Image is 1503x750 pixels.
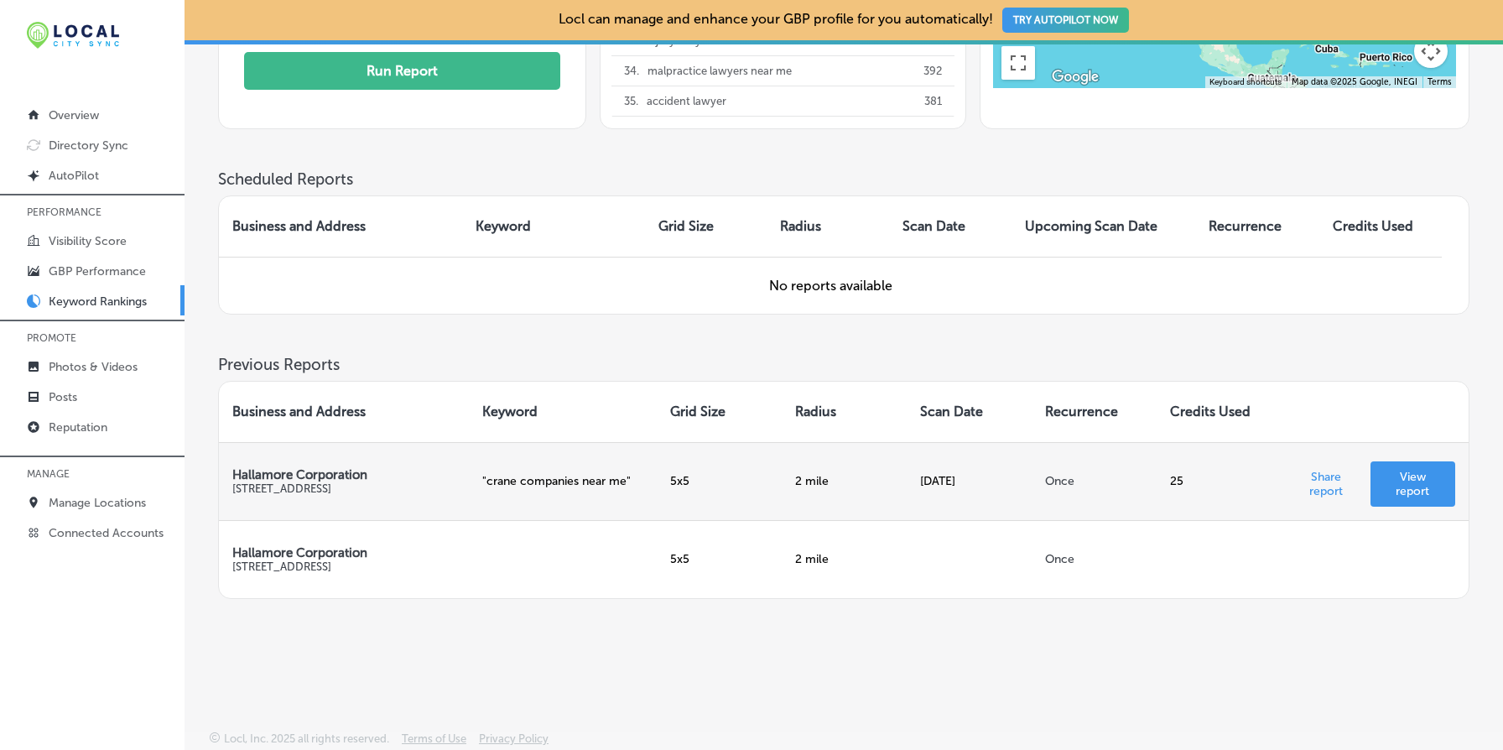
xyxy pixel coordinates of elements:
img: Google [1048,66,1103,88]
button: Toggle fullscreen view [1001,46,1035,80]
h3: Scheduled Reports [218,169,1469,189]
th: Grid Size [657,382,782,442]
button: Map camera controls [1414,34,1448,68]
a: Open this area in Google Maps (opens a new window) [1048,66,1103,88]
p: Overview [49,108,99,122]
th: Grid Size [645,196,767,257]
a: Terms (opens in new tab) [1428,77,1451,87]
p: 362 [923,117,942,146]
th: Credits Used [1157,382,1282,442]
th: Recurrence [1195,196,1319,257]
td: 5 x 5 [657,520,782,598]
td: 5 x 5 [657,442,782,520]
span: Map data ©2025 Google, INEGI [1292,77,1417,87]
p: 34 . [624,56,639,86]
p: 381 [924,86,942,116]
button: Run Report [244,52,560,90]
p: Once [1045,474,1143,488]
th: Radius [767,196,889,257]
p: Manage Locations [49,496,146,510]
th: Upcoming Scan Date [1012,196,1195,257]
p: Hallamore Corporation [232,467,455,482]
td: [DATE] [907,442,1032,520]
p: Reputation [49,420,107,435]
p: lawyer [647,117,681,146]
p: Once [1045,552,1143,566]
th: Credits Used [1319,196,1442,257]
th: Radius [782,382,907,442]
p: [STREET_ADDRESS] [232,482,455,495]
img: 12321ecb-abad-46dd-be7f-2600e8d3409flocal-city-sync-logo-rectangle.png [27,22,119,49]
p: Share report [1295,465,1357,498]
p: Posts [49,390,77,404]
p: Directory Sync [49,138,128,153]
p: Connected Accounts [49,526,164,540]
button: TRY AUTOPILOT NOW [1002,8,1129,33]
p: Hallamore Corporation [232,545,455,560]
th: Keyword [462,196,645,257]
td: 2 mile [782,520,907,598]
h3: Previous Reports [218,355,1469,374]
p: View report [1384,470,1442,498]
p: Locl, Inc. 2025 all rights reserved. [224,732,389,745]
p: " crane companies near me " [482,474,643,488]
p: AutoPilot [49,169,99,183]
p: Photos & Videos [49,360,138,374]
p: malpractice lawyers near me [647,56,792,86]
p: GBP Performance [49,264,146,279]
th: Business and Address [219,196,462,257]
th: Scan Date [907,382,1032,442]
p: [STREET_ADDRESS] [232,560,455,573]
td: 2 mile [782,442,907,520]
p: 35 . [624,86,638,116]
td: No reports available [219,257,1442,314]
p: 392 [923,56,942,86]
p: Keyword Rankings [49,294,147,309]
th: Recurrence [1032,382,1157,442]
p: 36 . [624,117,639,146]
td: 25 [1157,442,1282,520]
button: Keyboard shortcuts [1209,76,1282,88]
p: Visibility Score [49,234,127,248]
a: View report [1370,461,1455,507]
th: Keyword [469,382,657,442]
p: accident lawyer [647,86,726,116]
th: Scan Date [889,196,1012,257]
th: Business and Address [219,382,469,442]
